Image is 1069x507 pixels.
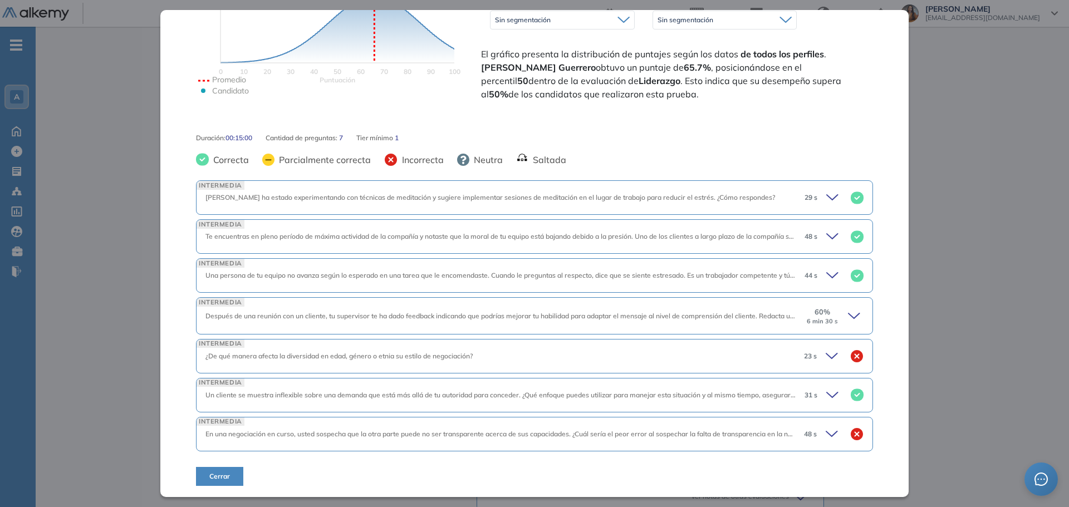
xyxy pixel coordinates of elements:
[741,48,824,60] strong: de todos los perfiles
[684,62,711,73] strong: 65.7%
[197,378,244,387] span: INTERMEDIA
[197,181,244,189] span: INTERMEDIA
[197,417,244,426] span: INTERMEDIA
[805,193,817,203] span: 29 s
[219,67,223,76] text: 0
[287,67,295,76] text: 30
[805,232,817,242] span: 48 s
[205,430,824,438] span: En una negociación en curso, usted sospecha que la otra parte puede no ser transparente acerca de...
[658,16,713,24] span: Sin segmentación
[398,153,444,166] span: Incorrecta
[197,259,244,267] span: INTERMEDIA
[481,47,871,101] span: El gráfico presenta la distribución de puntajes según los datos . obtuvo un puntaje de , posicion...
[807,318,838,325] small: 6 min 30 s
[212,86,249,96] text: Candidato
[489,88,508,100] strong: 50%
[197,220,244,228] span: INTERMEDIA
[310,67,318,76] text: 40
[197,339,244,348] span: INTERMEDIA
[209,153,249,166] span: Correcta
[205,352,473,360] span: ¿De qué manera afecta la diversidad en edad, género o etnia su estilo de negociación?
[427,67,435,76] text: 90
[639,75,680,86] strong: Liderazgo
[380,67,388,76] text: 70
[558,62,596,73] strong: Guerrero
[1034,472,1048,486] span: message
[334,67,341,76] text: 50
[804,429,817,439] span: 48 s
[205,193,775,201] span: [PERSON_NAME] ha estado experimentando con técnicas de meditación y sugiere implementar sesiones ...
[805,270,817,280] span: 44 s
[196,467,243,486] button: Cerrar
[495,16,551,24] span: Sin segmentación
[481,62,556,73] strong: [PERSON_NAME]
[805,390,817,400] span: 31 s
[274,153,371,166] span: Parcialmente correcta
[240,67,248,76] text: 10
[212,75,246,85] text: Promedio
[197,298,244,306] span: INTERMEDIA
[196,133,225,143] span: Duración :
[449,67,460,76] text: 100
[357,67,365,76] text: 60
[815,307,830,317] span: 60 %
[469,153,503,166] span: Neutra
[320,76,355,84] text: Scores
[404,67,411,76] text: 80
[517,75,528,86] strong: 50
[205,391,880,399] span: Un cliente se muestra inflexible sobre una demanda que está más allá de tu autoridad para concede...
[263,67,271,76] text: 20
[209,471,230,481] span: Cerrar
[528,153,566,166] span: Saltada
[804,351,817,361] span: 23 s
